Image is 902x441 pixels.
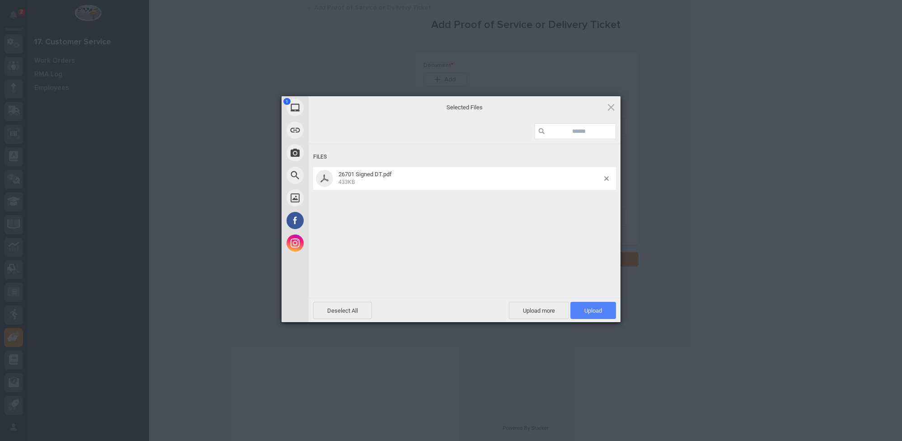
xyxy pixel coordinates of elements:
[374,103,555,112] span: Selected Files
[282,141,390,164] div: Take Photo
[338,179,355,185] span: 433KB
[570,302,616,319] span: Upload
[282,119,390,141] div: Link (URL)
[283,98,291,105] span: 1
[509,302,569,319] span: Upload more
[282,96,390,119] div: My Device
[282,187,390,209] div: Unsplash
[338,171,392,178] span: 26701 Signed DT.pdf
[606,102,616,112] span: Click here or hit ESC to close picker
[584,307,602,314] span: Upload
[313,149,616,165] div: Files
[282,232,390,254] div: Instagram
[313,302,372,319] span: Deselect All
[336,171,604,186] span: 26701 Signed DT.pdf
[282,209,390,232] div: Facebook
[282,164,390,187] div: Web Search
